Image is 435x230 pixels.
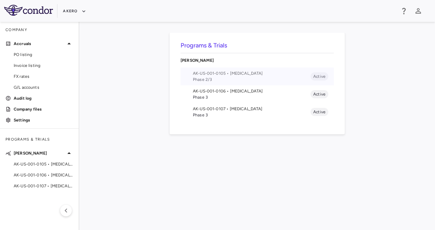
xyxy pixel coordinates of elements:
[193,88,311,94] span: AK-US-001-0106 • [MEDICAL_DATA]
[14,73,73,80] span: FX rates
[181,53,334,68] div: [PERSON_NAME]
[181,57,334,63] p: [PERSON_NAME]
[14,172,73,178] span: AK-US-001-0106 • [MEDICAL_DATA]
[63,6,86,17] button: Akero
[14,117,73,123] p: Settings
[14,84,73,90] span: G/L accounts
[311,109,328,115] span: Active
[193,94,311,100] span: Phase 3
[181,68,334,85] li: AK-US-001-0105 • [MEDICAL_DATA]Phase 2/3Active
[193,106,311,112] span: AK-US-001-0107 • [MEDICAL_DATA]
[14,161,73,167] span: AK-US-001-0105 • [MEDICAL_DATA]
[311,91,328,97] span: Active
[14,150,65,156] p: [PERSON_NAME]
[14,95,73,101] p: Audit log
[4,5,53,16] img: logo-full-BYUhSk78.svg
[193,70,311,76] span: AK-US-001-0105 • [MEDICAL_DATA]
[193,76,311,83] span: Phase 2/3
[181,103,334,121] li: AK-US-001-0107 • [MEDICAL_DATA]Phase 3Active
[181,41,334,50] h6: Programs & Trials
[14,41,65,47] p: Accruals
[14,62,73,69] span: Invoice listing
[193,112,311,118] span: Phase 3
[14,106,73,112] p: Company files
[14,52,73,58] span: PO listing
[14,183,73,189] span: AK-US-001-0107 • [MEDICAL_DATA]
[311,73,328,80] span: Active
[181,85,334,103] li: AK-US-001-0106 • [MEDICAL_DATA]Phase 3Active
